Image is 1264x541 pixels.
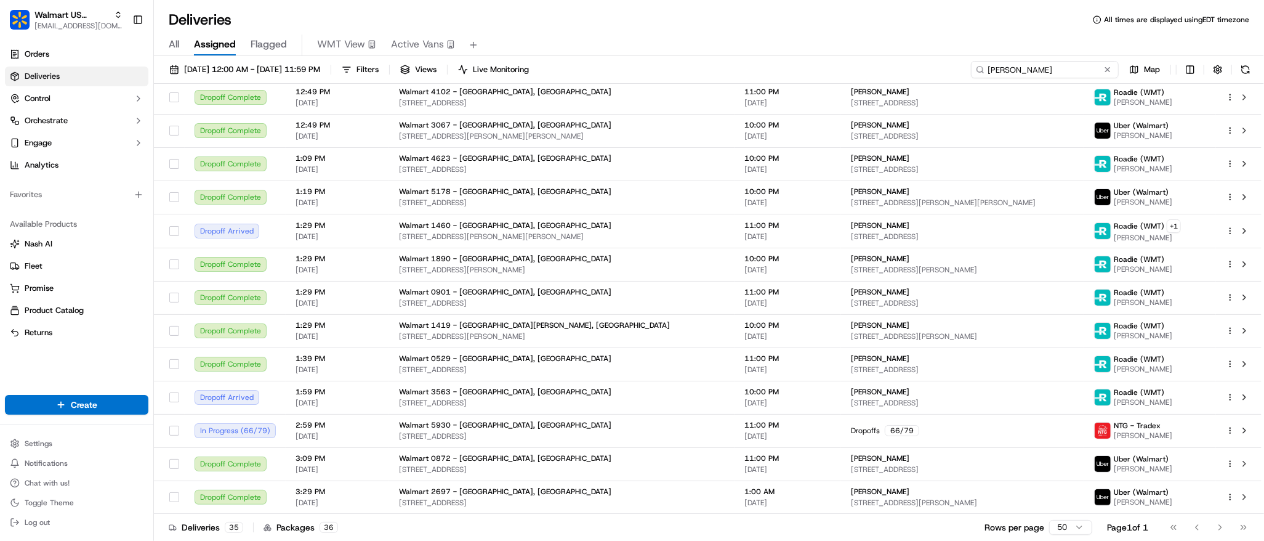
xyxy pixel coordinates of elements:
[399,498,725,508] span: [STREET_ADDRESS]
[1114,431,1172,441] span: [PERSON_NAME]
[1114,388,1164,397] span: Roadie (WMT)
[851,465,1074,474] span: [STREET_ADDRESS]
[5,67,148,86] a: Deliveries
[5,514,148,531] button: Log out
[42,130,156,140] div: We're available if you need us!
[399,131,725,141] span: [STREET_ADDRESS][PERSON_NAME][PERSON_NAME]
[1114,288,1164,298] span: Roadie (WMT)
[744,431,831,441] span: [DATE]
[1114,364,1172,374] span: [PERSON_NAME]
[5,494,148,511] button: Toggle Theme
[25,439,52,449] span: Settings
[5,435,148,452] button: Settings
[25,71,60,82] span: Deliveries
[1114,331,1172,341] span: [PERSON_NAME]
[5,5,127,35] button: Walmart US StoresWalmart US Stores[EMAIL_ADDRESS][DOMAIN_NAME]
[10,261,143,272] a: Fleet
[296,254,379,264] span: 1:29 PM
[296,498,379,508] span: [DATE]
[25,478,70,488] span: Chat with us!
[1114,233,1181,243] span: [PERSON_NAME]
[399,232,725,242] span: [STREET_ADDRESS][PERSON_NAME][PERSON_NAME]
[399,398,725,408] span: [STREET_ADDRESS]
[123,209,149,218] span: Pylon
[744,454,831,463] span: 11:00 PM
[744,465,831,474] span: [DATE]
[296,387,379,397] span: 1:59 PM
[1095,356,1111,372] img: roadie-logo-v2.jpg
[851,131,1074,141] span: [STREET_ADDRESS]
[1114,354,1164,364] span: Roadie (WMT)
[296,153,379,163] span: 1:09 PM
[296,320,379,330] span: 1:29 PM
[25,238,52,250] span: Nash AI
[744,98,831,108] span: [DATE]
[399,221,611,230] span: Walmart 1460 - [GEOGRAPHIC_DATA], [GEOGRAPHIC_DATA]
[744,221,831,230] span: 11:00 PM
[473,64,529,75] span: Live Monitoring
[356,64,379,75] span: Filters
[296,265,379,275] span: [DATE]
[851,426,880,436] span: Dropoffs
[399,98,725,108] span: [STREET_ADDRESS]
[744,354,831,364] span: 11:00 PM
[296,487,379,497] span: 3:29 PM
[744,165,831,174] span: [DATE]
[399,320,670,330] span: Walmart 1419 - [GEOGRAPHIC_DATA][PERSON_NAME], [GEOGRAPHIC_DATA]
[851,387,909,397] span: [PERSON_NAME]
[1095,389,1111,405] img: roadie-logo-v2.jpg
[296,431,379,441] span: [DATE]
[399,120,611,130] span: Walmart 3067 - [GEOGRAPHIC_DATA], [GEOGRAPHIC_DATA]
[296,221,379,230] span: 1:29 PM
[1114,487,1169,497] span: Uber (Walmart)
[415,64,437,75] span: Views
[1095,423,1111,439] img: images
[744,87,831,97] span: 11:00 PM
[32,79,222,92] input: Got a question? Start typing here...
[5,44,148,64] a: Orders
[399,198,725,208] span: [STREET_ADDRESS]
[744,387,831,397] span: 10:00 PM
[209,121,224,136] button: Start new chat
[5,323,148,343] button: Returns
[744,153,831,163] span: 10:00 PM
[25,160,58,171] span: Analytics
[744,320,831,330] span: 10:00 PM
[25,458,68,468] span: Notifications
[744,187,831,197] span: 10:00 PM
[10,305,143,316] a: Product Catalog
[1114,131,1172,140] span: [PERSON_NAME]
[399,187,611,197] span: Walmart 5178 - [GEOGRAPHIC_DATA], [GEOGRAPHIC_DATA]
[12,12,37,37] img: Nash
[296,165,379,174] span: [DATE]
[744,232,831,242] span: [DATE]
[399,465,725,474] span: [STREET_ADDRESS]
[5,474,148,492] button: Chat with us!
[1114,254,1164,264] span: Roadie (WMT)
[1095,456,1111,472] img: uber-new-logo.jpeg
[851,398,1074,408] span: [STREET_ADDRESS]
[851,120,909,130] span: [PERSON_NAME]
[851,232,1074,242] span: [STREET_ADDRESS]
[99,174,203,196] a: 💻API Documentation
[1114,264,1172,274] span: [PERSON_NAME]
[164,61,326,78] button: [DATE] 12:00 AM - [DATE] 11:59 PM
[399,420,611,430] span: Walmart 5930 - [GEOGRAPHIC_DATA], [GEOGRAPHIC_DATA]
[1095,489,1111,505] img: uber-new-logo.jpeg
[1114,197,1172,207] span: [PERSON_NAME]
[25,179,94,191] span: Knowledge Base
[169,521,243,534] div: Deliveries
[42,118,202,130] div: Start new chat
[1095,223,1111,239] img: roadie-logo-v2.jpg
[399,87,611,97] span: Walmart 4102 - [GEOGRAPHIC_DATA], [GEOGRAPHIC_DATA]
[296,398,379,408] span: [DATE]
[34,21,123,31] span: [EMAIL_ADDRESS][DOMAIN_NAME]
[12,180,22,190] div: 📗
[25,305,84,316] span: Product Catalog
[851,254,909,264] span: [PERSON_NAME]
[169,10,231,30] h1: Deliveries
[296,198,379,208] span: [DATE]
[851,287,909,297] span: [PERSON_NAME]
[264,521,338,534] div: Packages
[116,179,198,191] span: API Documentation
